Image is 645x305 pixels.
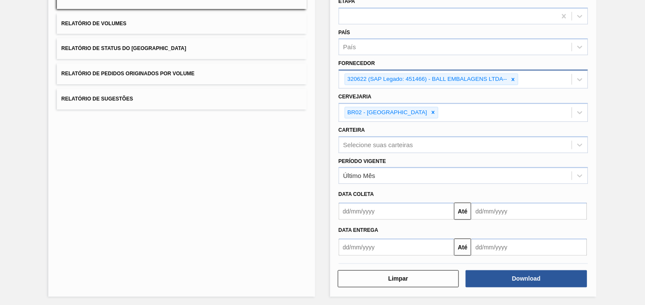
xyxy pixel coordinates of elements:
span: Data coleta [339,191,374,197]
button: Limpar [338,270,459,287]
label: País [339,30,350,36]
span: Relatório de Sugestões [61,96,133,102]
input: dd/mm/yyyy [471,239,587,256]
span: Relatório de Pedidos Originados por Volume [61,71,195,77]
button: Até [454,239,471,256]
span: Relatório de Status do [GEOGRAPHIC_DATA] [61,45,186,51]
button: Download [466,270,587,287]
button: Relatório de Pedidos Originados por Volume [57,63,306,84]
div: BR02 - [GEOGRAPHIC_DATA] [345,107,429,118]
input: dd/mm/yyyy [339,239,455,256]
label: Carteira [339,127,365,133]
button: Relatório de Volumes [57,13,306,34]
button: Até [454,203,471,220]
button: Relatório de Status do [GEOGRAPHIC_DATA] [57,38,306,59]
span: Relatório de Volumes [61,21,126,27]
div: País [343,44,356,51]
button: Relatório de Sugestões [57,89,306,110]
label: Fornecedor [339,60,375,66]
label: Cervejaria [339,94,372,100]
input: dd/mm/yyyy [339,203,455,220]
span: Data Entrega [339,227,379,233]
input: dd/mm/yyyy [471,203,587,220]
div: 320622 (SAP Legado: 451466) - BALL EMBALAGENS LTDA-- [345,74,509,85]
div: Último Mês [343,172,376,180]
div: Selecione suas carteiras [343,141,413,148]
label: Período Vigente [339,158,386,164]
